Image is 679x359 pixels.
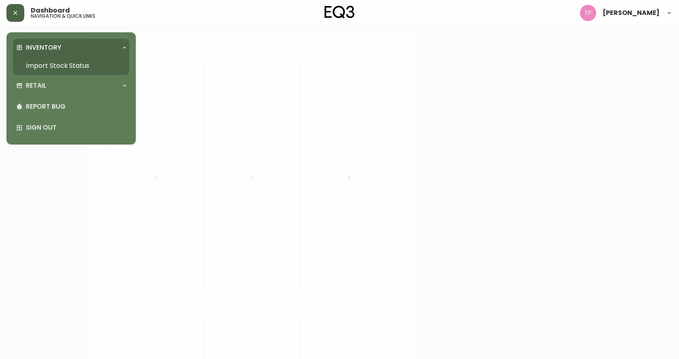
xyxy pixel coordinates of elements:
[26,43,61,52] p: Inventory
[580,5,596,21] img: 509424b058aae2bad57fee408324c33f
[13,57,129,75] a: Import Stock Status
[26,102,126,111] p: Report Bug
[31,14,95,19] h5: navigation & quick links
[325,6,354,19] img: logo
[603,10,660,16] span: [PERSON_NAME]
[13,77,129,94] div: Retail
[26,81,46,90] p: Retail
[13,96,129,117] div: Report Bug
[13,117,129,138] div: Sign Out
[26,123,126,132] p: Sign Out
[31,7,70,14] span: Dashboard
[13,39,129,57] div: Inventory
